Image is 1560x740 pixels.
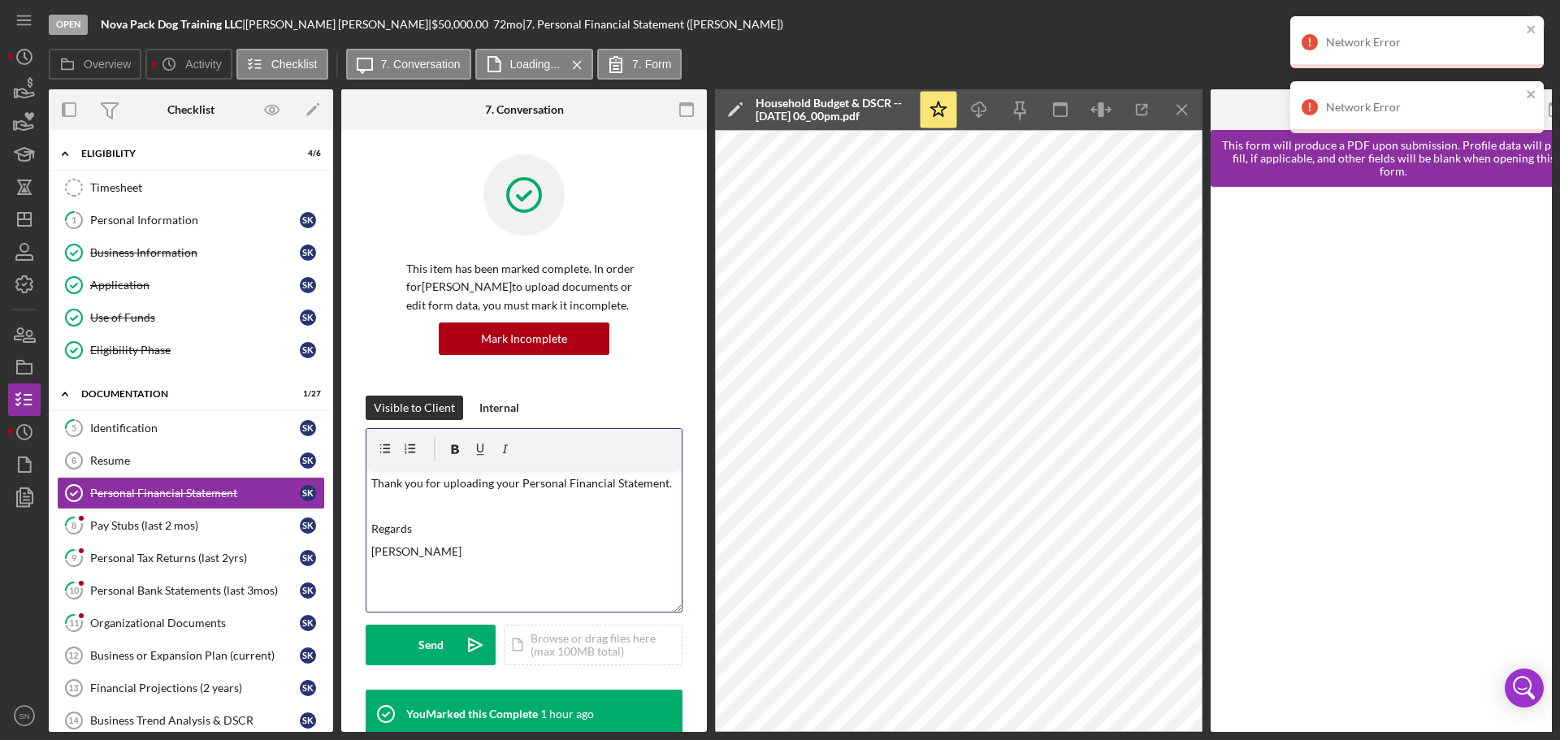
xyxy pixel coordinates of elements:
tspan: 8 [71,520,76,530]
div: Personal Financial Statement [90,487,300,500]
div: Internal [479,396,519,420]
button: Checklist [236,49,328,80]
div: Visible to Client [374,396,455,420]
tspan: 1 [71,214,76,225]
a: 1Personal InformationSK [57,204,325,236]
div: S K [300,309,316,326]
div: S K [300,420,316,436]
a: 11Organizational DocumentsSK [57,607,325,639]
a: Eligibility PhaseSK [57,334,325,366]
tspan: 10 [69,585,80,595]
div: S K [300,245,316,261]
div: S K [300,342,316,358]
div: Network Error [1326,101,1521,114]
div: S K [300,680,316,696]
a: 12Business or Expansion Plan (current)SK [57,639,325,672]
div: S K [300,550,316,566]
div: Resume [90,454,300,467]
a: 6ResumeSK [57,444,325,477]
tspan: 11 [69,617,79,628]
tspan: 14 [68,716,79,725]
div: Checklist [167,103,214,116]
button: Send [366,625,496,665]
div: Household Budget & DSCR -- [DATE] 06_00pm.pdf [756,97,910,123]
div: Personal Information [90,214,300,227]
div: Documentation [81,389,280,399]
div: Pay Stubs (last 2 mos) [90,519,300,532]
div: [PERSON_NAME] [PERSON_NAME] | [245,18,431,31]
time: 2025-08-13 16:04 [540,708,594,721]
button: Mark Incomplete [439,322,609,355]
div: Send [418,625,444,665]
p: Regards [371,520,678,538]
text: SN [19,712,29,721]
label: Checklist [271,58,318,71]
button: Overview [49,49,141,80]
a: ApplicationSK [57,269,325,301]
div: $50,000.00 [431,18,493,31]
div: | 7. Personal Financial Statement ([PERSON_NAME]) [522,18,783,31]
div: You Marked this Complete [406,708,538,721]
div: Eligibility Phase [90,344,300,357]
div: Identification [90,422,300,435]
tspan: 6 [71,456,76,465]
label: 7. Form [632,58,671,71]
a: Business InformationSK [57,236,325,269]
a: 5IdentificationSK [57,412,325,444]
div: S K [300,277,316,293]
a: Personal Financial StatementSK [57,477,325,509]
a: 8Pay Stubs (last 2 mos)SK [57,509,325,542]
button: 7. Conversation [346,49,471,80]
div: Mark Incomplete [481,322,567,355]
button: close [1526,23,1537,38]
button: 7. Form [597,49,682,80]
div: 72 mo [493,18,522,31]
tspan: 9 [71,552,77,563]
div: Organizational Documents [90,617,300,630]
label: Overview [84,58,131,71]
a: 14Business Trend Analysis & DSCRSK [57,704,325,737]
div: S K [300,212,316,228]
a: Use of FundsSK [57,301,325,334]
div: Complete [1467,8,1515,41]
div: S K [300,517,316,534]
div: Eligibility [81,149,280,158]
div: Use of Funds [90,311,300,324]
div: Personal Bank Statements (last 3mos) [90,584,300,597]
button: Loading... [475,49,594,80]
div: 7. Conversation [485,103,564,116]
p: [PERSON_NAME] [371,543,678,560]
div: Timesheet [90,181,324,194]
a: 9Personal Tax Returns (last 2yrs)SK [57,542,325,574]
a: 13Financial Projections (2 years)SK [57,672,325,704]
p: This item has been marked complete. In order for [PERSON_NAME] to upload documents or edit form d... [406,260,642,314]
button: SN [8,699,41,732]
div: S K [300,712,316,729]
label: Activity [185,58,221,71]
b: Nova Pack Dog Training LLC [101,17,242,31]
button: Visible to Client [366,396,463,420]
label: Loading... [510,58,561,71]
div: Open Intercom Messenger [1505,669,1544,708]
button: Internal [471,396,527,420]
a: Timesheet [57,171,325,204]
div: S K [300,615,316,631]
button: Complete [1450,8,1552,41]
tspan: 13 [68,683,78,693]
div: Business or Expansion Plan (current) [90,649,300,662]
p: Thank you for uploading your Personal Financial Statement. [371,474,678,492]
div: Business Information [90,246,300,259]
div: S K [300,485,316,501]
a: 10Personal Bank Statements (last 3mos)SK [57,574,325,607]
tspan: 5 [71,422,76,433]
div: Personal Tax Returns (last 2yrs) [90,552,300,565]
div: Business Trend Analysis & DSCR [90,714,300,727]
div: S K [300,647,316,664]
div: Application [90,279,300,292]
tspan: 12 [68,651,78,660]
div: S K [300,452,316,469]
div: 4 / 6 [292,149,321,158]
div: 1 / 27 [292,389,321,399]
label: 7. Conversation [381,58,461,71]
div: Financial Projections (2 years) [90,682,300,695]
